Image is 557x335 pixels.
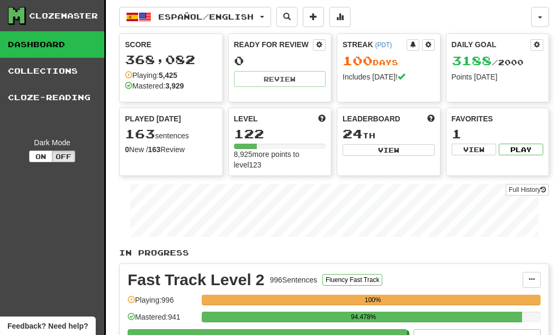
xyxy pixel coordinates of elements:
[205,295,541,305] div: 100%
[329,7,351,27] button: More stats
[125,53,217,66] div: 368,082
[128,272,265,288] div: Fast Track Level 2
[125,127,217,141] div: sentences
[506,184,549,196] a: Full History
[119,248,549,258] p: In Progress
[125,144,217,155] div: New / Review
[234,39,313,50] div: Ready for Review
[8,137,96,148] div: Dark Mode
[427,113,435,124] span: This week in points, UTC
[165,82,184,90] strong: 3,929
[452,72,544,82] div: Points [DATE]
[452,53,492,68] span: 3188
[29,11,98,21] div: Clozemaster
[159,71,177,80] strong: 5,425
[234,54,326,67] div: 0
[343,53,373,68] span: 100
[452,39,531,51] div: Daily Goal
[148,145,160,154] strong: 163
[125,39,217,50] div: Score
[343,144,435,156] button: View
[452,58,524,67] span: / 2000
[234,127,326,140] div: 122
[205,312,522,322] div: 94.478%
[52,151,75,162] button: Off
[343,127,435,141] div: th
[452,113,544,124] div: Favorites
[119,7,271,27] button: Español/English
[125,145,129,154] strong: 0
[234,71,326,87] button: Review
[125,126,155,141] span: 163
[499,144,543,155] button: Play
[270,275,318,285] div: 996 Sentences
[343,113,400,124] span: Leaderboard
[29,151,52,162] button: On
[318,113,326,124] span: Score more points to level up
[322,274,382,286] button: Fluency Fast Track
[452,144,496,155] button: View
[343,72,435,82] div: Includes [DATE]!
[452,127,544,140] div: 1
[125,81,184,91] div: Mastered:
[158,12,254,21] span: Español / English
[234,113,258,124] span: Level
[128,312,196,329] div: Mastered: 941
[343,54,435,68] div: Day s
[234,149,326,170] div: 8,925 more points to level 123
[128,295,196,312] div: Playing: 996
[276,7,298,27] button: Search sentences
[125,70,177,81] div: Playing:
[303,7,324,27] button: Add sentence to collection
[343,126,363,141] span: 24
[375,41,392,49] a: (PDT)
[343,39,407,50] div: Streak
[7,321,88,331] span: Open feedback widget
[125,113,181,124] span: Played [DATE]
